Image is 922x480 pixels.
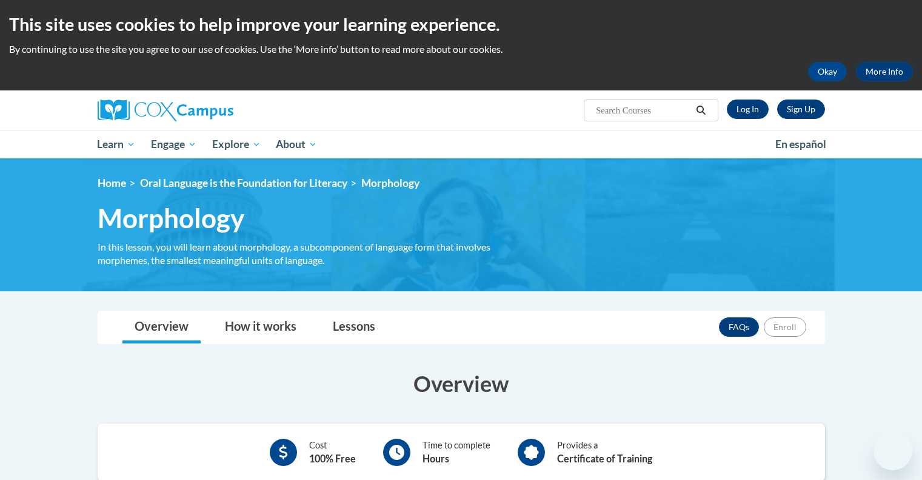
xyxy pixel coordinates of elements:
[9,12,913,36] h2: This site uses cookies to help improve your learning experience.
[97,137,135,152] span: Learn
[856,62,913,81] a: More Info
[98,177,126,189] a: Home
[361,177,419,189] span: Morphology
[143,130,204,158] a: Engage
[808,62,847,81] button: Okay
[79,130,843,158] div: Main menu
[151,137,196,152] span: Engage
[874,431,912,470] iframe: Button to launch messaging window
[764,317,806,337] button: Enroll
[727,100,769,119] a: Log In
[557,439,652,466] div: Provides a
[595,103,692,118] input: Search Courses
[212,137,261,152] span: Explore
[719,317,759,337] a: FAQs
[98,368,825,399] h3: Overview
[9,42,913,56] p: By continuing to use the site you agree to our use of cookies. Use the ‘More info’ button to read...
[140,177,347,189] a: Oral Language is the Foundation for Literacy
[90,130,144,158] a: Learn
[309,453,356,464] b: 100% Free
[777,100,825,119] a: Register
[692,103,710,118] button: Search
[321,311,387,343] a: Lessons
[268,130,325,158] a: About
[276,137,317,152] span: About
[98,100,328,121] a: Cox Campus
[98,202,244,234] span: Morphology
[309,439,356,466] div: Cost
[98,100,233,121] img: Cox Campus
[423,439,490,466] div: Time to complete
[557,453,652,464] b: Certificate of Training
[122,311,201,343] a: Overview
[213,311,309,343] a: How it works
[98,240,516,267] div: In this lesson, you will learn about morphology, a subcomponent of language form that involves mo...
[423,453,449,464] b: Hours
[775,138,826,150] span: En español
[767,132,834,157] a: En español
[204,130,269,158] a: Explore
